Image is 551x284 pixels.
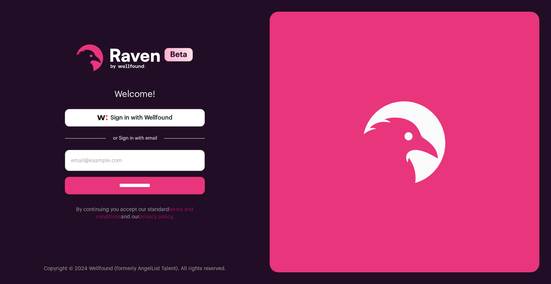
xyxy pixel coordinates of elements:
[65,89,205,100] p: Welcome!
[97,115,108,120] img: wellfound-symbol-flush-black-fb3c872781a75f747ccb3a119075da62bfe97bd399995f84a933054e44a575c4.png
[110,113,172,122] span: Sign in with Wellfound
[65,206,205,221] p: By continuing you accept our standard and our .
[112,135,158,141] div: or Sign in with email
[65,150,205,171] input: email@example.com
[44,265,226,272] p: Copyright © 2024 Wellfound (formerly AngelList Talent). All rights reserved.
[65,109,205,127] a: Sign in with Wellfound
[139,214,172,219] a: privacy policy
